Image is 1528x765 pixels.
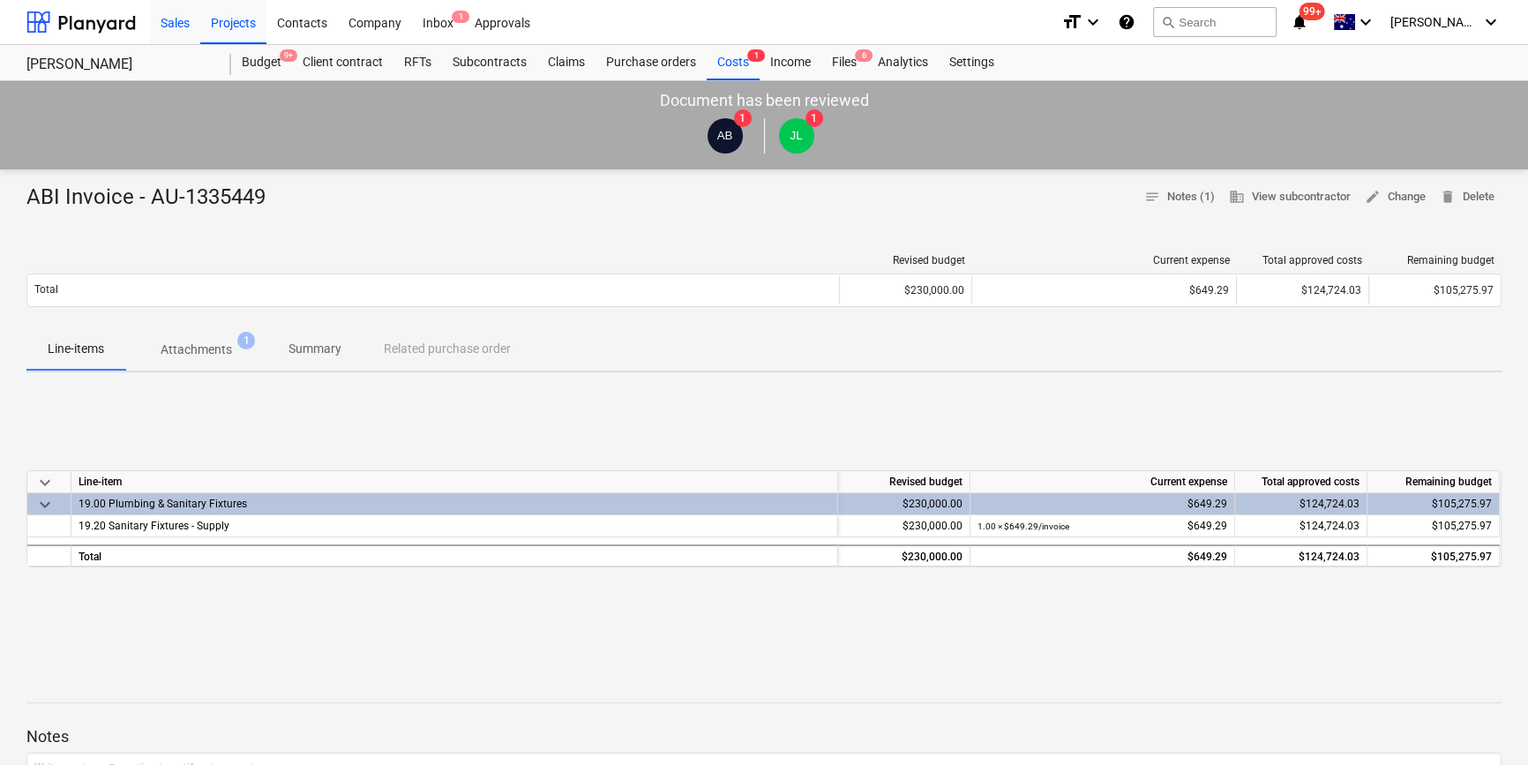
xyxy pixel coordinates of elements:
[1390,15,1479,29] span: [PERSON_NAME]
[280,49,297,62] span: 9+
[34,494,56,515] span: keyboard_arrow_down
[838,544,970,566] div: $230,000.00
[1480,11,1502,33] i: keyboard_arrow_down
[79,520,229,532] span: 19.20 Sanitary Fixtures - Supply
[838,515,970,537] div: $230,000.00
[595,45,707,80] a: Purchase orders
[1235,471,1367,493] div: Total approved costs
[1236,276,1368,304] div: $124,724.03
[821,45,867,80] a: Files6
[734,109,752,127] span: 1
[747,49,765,62] span: 1
[779,118,814,154] div: Joseph Licastro
[1440,187,1494,207] span: Delete
[48,340,104,358] p: Line-items
[26,56,210,74] div: [PERSON_NAME]
[393,45,442,80] a: RFTs
[867,45,939,80] a: Analytics
[1433,184,1502,211] button: Delete
[979,254,1230,266] div: Current expense
[1153,7,1277,37] button: Search
[231,45,292,80] a: Budget9+
[839,276,971,304] div: $230,000.00
[288,340,341,358] p: Summary
[1161,15,1175,29] span: search
[1137,184,1222,211] button: Notes (1)
[790,129,802,142] span: JL
[1222,184,1358,211] button: View subcontractor
[708,118,743,154] div: Alberto Berdera
[977,546,1227,568] div: $649.29
[707,45,760,80] div: Costs
[939,45,1005,80] a: Settings
[660,90,869,111] p: Document has been reviewed
[1144,187,1215,207] span: Notes (1)
[537,45,595,80] a: Claims
[34,472,56,493] span: keyboard_arrow_down
[34,282,58,297] p: Total
[1061,11,1082,33] i: format_size
[79,493,830,514] div: 19.00 Plumbing & Sanitary Fixtures
[161,341,232,359] p: Attachments
[1367,544,1500,566] div: $105,275.97
[231,45,292,80] div: Budget
[1244,254,1362,266] div: Total approved costs
[760,45,821,80] a: Income
[452,11,469,23] span: 1
[1440,189,1456,205] span: delete
[1365,189,1381,205] span: edit
[1300,520,1359,532] span: $124,724.03
[1432,520,1492,532] span: $105,275.97
[237,332,255,349] span: 1
[1376,254,1494,266] div: Remaining budget
[821,45,867,80] div: Files
[1082,11,1104,33] i: keyboard_arrow_down
[1355,11,1376,33] i: keyboard_arrow_down
[1144,189,1160,205] span: notes
[1229,187,1351,207] span: View subcontractor
[1300,3,1325,20] span: 99+
[717,129,733,142] span: AB
[838,493,970,515] div: $230,000.00
[1291,11,1308,33] i: notifications
[838,471,970,493] div: Revised budget
[977,493,1227,515] div: $649.29
[292,45,393,80] a: Client contract
[1440,680,1528,765] iframe: Chat Widget
[71,544,838,566] div: Total
[977,521,1069,531] small: 1.00 × $649.29 / invoice
[977,515,1227,537] div: $649.29
[1434,284,1494,296] span: $105,275.97
[1235,544,1367,566] div: $124,724.03
[1118,11,1135,33] i: Knowledge base
[71,471,838,493] div: Line-item
[1365,187,1426,207] span: Change
[1358,184,1433,211] button: Change
[979,284,1229,296] div: $649.29
[442,45,537,80] a: Subcontracts
[847,254,965,266] div: Revised budget
[26,726,1502,747] p: Notes
[1235,493,1367,515] div: $124,724.03
[1229,189,1245,205] span: business
[1367,493,1500,515] div: $105,275.97
[970,471,1235,493] div: Current expense
[855,49,873,62] span: 6
[707,45,760,80] a: Costs1
[805,109,823,127] span: 1
[26,184,280,212] div: ABI Invoice - AU-1335449
[1367,471,1500,493] div: Remaining budget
